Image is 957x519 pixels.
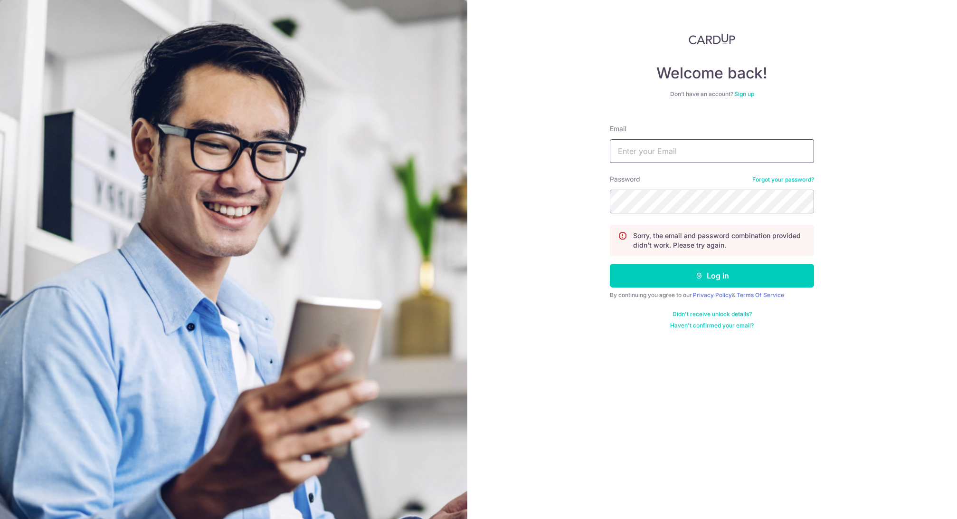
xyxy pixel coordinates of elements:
a: Haven't confirmed your email? [670,322,754,329]
a: Privacy Policy [693,291,732,298]
input: Enter your Email [610,139,814,163]
img: CardUp Logo [689,33,735,45]
label: Email [610,124,626,134]
a: Sign up [734,90,754,97]
a: Didn't receive unlock details? [673,310,752,318]
a: Forgot your password? [752,176,814,183]
button: Log in [610,264,814,288]
label: Password [610,174,640,184]
div: Don’t have an account? [610,90,814,98]
h4: Welcome back! [610,64,814,83]
p: Sorry, the email and password combination provided didn't work. Please try again. [633,231,806,250]
a: Terms Of Service [737,291,784,298]
div: By continuing you agree to our & [610,291,814,299]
